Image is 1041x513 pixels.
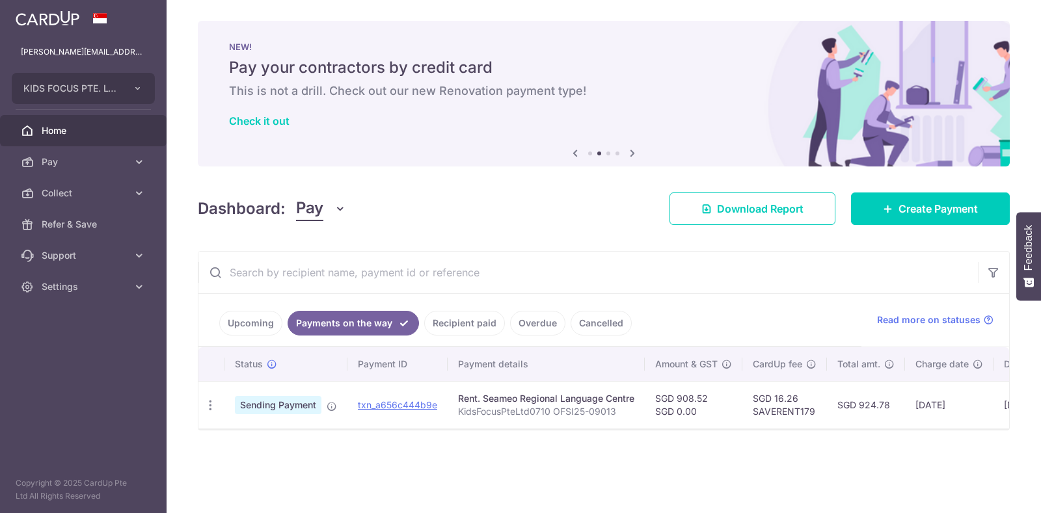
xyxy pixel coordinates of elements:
span: Home [42,124,128,137]
td: [DATE] [905,381,994,428]
p: [PERSON_NAME][EMAIL_ADDRESS][DOMAIN_NAME] [21,46,146,59]
a: Recipient paid [424,311,505,335]
th: Payment ID [347,347,448,381]
th: Payment details [448,347,645,381]
span: Support [42,249,128,262]
span: Read more on statuses [877,313,980,326]
a: Payments on the way [288,311,419,335]
a: Download Report [669,192,835,225]
img: Renovation banner [198,21,1010,166]
span: Download Report [717,201,804,217]
button: KIDS FOCUS PTE. LTD. [12,73,155,104]
a: Check it out [229,114,290,127]
span: Collect [42,187,128,200]
span: CardUp fee [753,358,802,371]
td: SGD 16.26 SAVERENT179 [742,381,827,428]
img: CardUp [16,10,79,26]
p: NEW! [229,42,979,52]
span: Total amt. [837,358,880,371]
span: Pay [42,155,128,168]
h4: Dashboard: [198,197,286,220]
a: Read more on statuses [877,313,994,326]
a: Upcoming [219,311,282,335]
span: Pay [296,196,323,221]
a: txn_a656c444b9e [358,399,437,410]
span: Charge date [915,358,969,371]
span: Feedback [1023,225,1034,270]
p: KidsFocusPteLtd0710 OFSI25-09013 [458,405,634,418]
h5: Pay your contractors by credit card [229,57,979,78]
iframe: Opens a widget where you can find more information [958,474,1028,506]
td: SGD 908.52 SGD 0.00 [645,381,742,428]
span: Settings [42,280,128,293]
td: SGD 924.78 [827,381,905,428]
span: Amount & GST [655,358,718,371]
a: Create Payment [851,192,1010,225]
input: Search by recipient name, payment id or reference [198,252,978,293]
a: Cancelled [571,311,632,335]
span: Status [235,358,263,371]
span: Refer & Save [42,218,128,231]
span: KIDS FOCUS PTE. LTD. [23,82,120,95]
span: Create Payment [899,201,978,217]
span: Sending Payment [235,396,321,414]
a: Overdue [510,311,565,335]
div: Rent. Seameo Regional Language Centre [458,392,634,405]
h6: This is not a drill. Check out our new Renovation payment type! [229,83,979,99]
button: Feedback - Show survey [1016,212,1041,300]
button: Pay [296,196,346,221]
